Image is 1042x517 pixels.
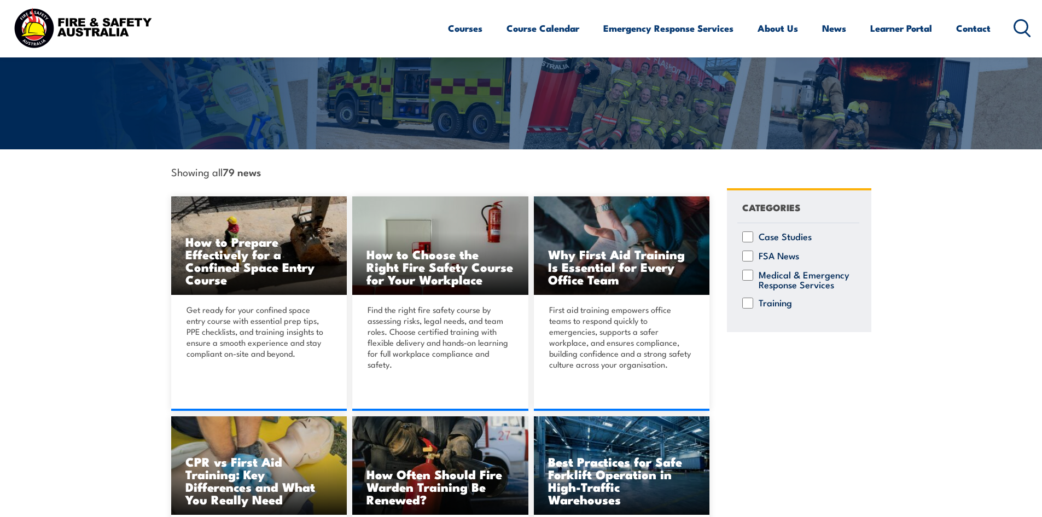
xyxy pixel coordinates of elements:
strong: 79 news [223,164,261,179]
span: Showing all [171,166,261,177]
h3: How Often Should Fire Warden Training Be Renewed? [366,468,514,506]
a: How to Prepare Effectively for a Confined Space Entry Course [171,196,347,295]
a: Course Calendar [507,14,579,43]
img: pexels-jan-van-der-wolf-11680885-19143940 [352,196,528,295]
a: How Often Should Fire Warden Training Be Renewed? [352,416,528,515]
a: News [822,14,846,43]
h3: Why First Aid Training Is Essential for Every Office Team [548,248,696,286]
img: pexels-nicholas-lim-1397061-3792575 [171,196,347,295]
label: Training [759,298,792,309]
a: Why First Aid Training Is Essential for Every Office Team [534,196,710,295]
p: Get ready for your confined space entry course with essential prep tips, PPE checklists, and trai... [187,304,329,359]
label: FSA News [759,251,799,262]
label: Case Studies [759,231,812,242]
img: pexels-pixabay-221047 [534,416,710,515]
a: CPR vs First Aid Training: Key Differences and What You Really Need [171,416,347,515]
p: First aid training empowers office teams to respond quickly to emergencies, supports a safer work... [549,304,691,370]
a: Learner Portal [870,14,932,43]
p: Find the right fire safety course by assessing risks, legal needs, and team roles. Choose certifi... [368,304,510,370]
img: pexels-shox-28271058 [171,416,347,515]
h4: CATEGORIES [742,200,800,214]
a: Contact [956,14,991,43]
a: About Us [758,14,798,43]
a: How to Choose the Right Fire Safety Course for Your Workplace [352,196,528,295]
h3: Best Practices for Safe Forklift Operation in High-Traffic Warehouses [548,455,696,506]
a: Best Practices for Safe Forklift Operation in High-Traffic Warehouses [534,416,710,515]
label: Medical & Emergency Response Services [759,270,854,289]
img: pexels-rdne-6519905 [534,196,710,295]
h3: How to Choose the Right Fire Safety Course for Your Workplace [366,248,514,286]
img: pexels-shvetsa-5965211 [352,416,528,515]
h3: How to Prepare Effectively for a Confined Space Entry Course [185,235,333,286]
a: Courses [448,14,482,43]
a: Emergency Response Services [603,14,734,43]
h3: CPR vs First Aid Training: Key Differences and What You Really Need [185,455,333,506]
